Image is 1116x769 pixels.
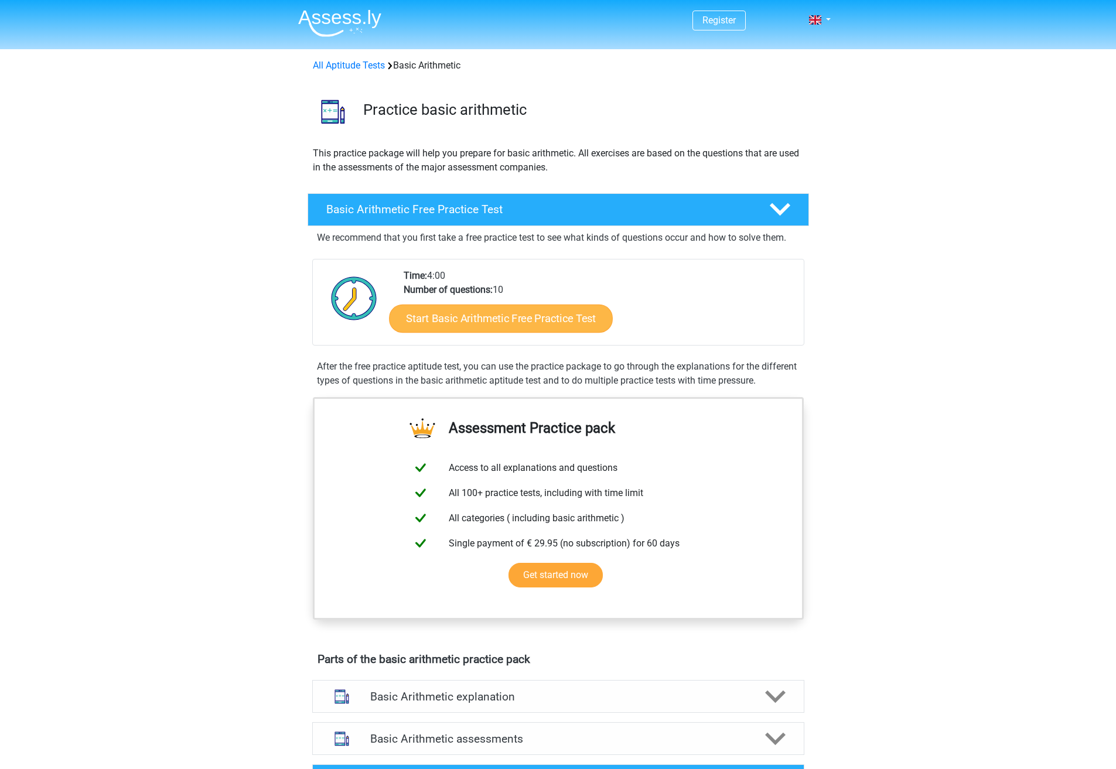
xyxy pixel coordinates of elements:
[327,724,357,754] img: basic arithmetic assessments
[308,59,808,73] div: Basic Arithmetic
[327,682,357,712] img: basic arithmetic explanations
[312,360,804,388] div: After the free practice aptitude test, you can use the practice package to go through the explana...
[389,304,613,332] a: Start Basic Arithmetic Free Practice Test
[298,9,381,37] img: Assessly
[308,680,809,713] a: explanations Basic Arithmetic explanation
[325,269,384,327] img: Clock
[404,284,493,295] b: Number of questions:
[308,722,809,755] a: assessments Basic Arithmetic assessments
[370,732,746,746] h4: Basic Arithmetic assessments
[313,146,804,175] p: This practice package will help you prepare for basic arithmetic. All exercises are based on the ...
[326,203,750,216] h4: Basic Arithmetic Free Practice Test
[702,15,736,26] a: Register
[303,193,814,226] a: Basic Arithmetic Free Practice Test
[318,652,799,666] h4: Parts of the basic arithmetic practice pack
[508,563,603,587] a: Get started now
[395,269,803,345] div: 4:00 10
[363,101,800,119] h3: Practice basic arithmetic
[317,231,800,245] p: We recommend that you first take a free practice test to see what kinds of questions occur and ho...
[313,60,385,71] a: All Aptitude Tests
[308,87,358,136] img: basic arithmetic
[404,270,427,281] b: Time:
[370,690,746,703] h4: Basic Arithmetic explanation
